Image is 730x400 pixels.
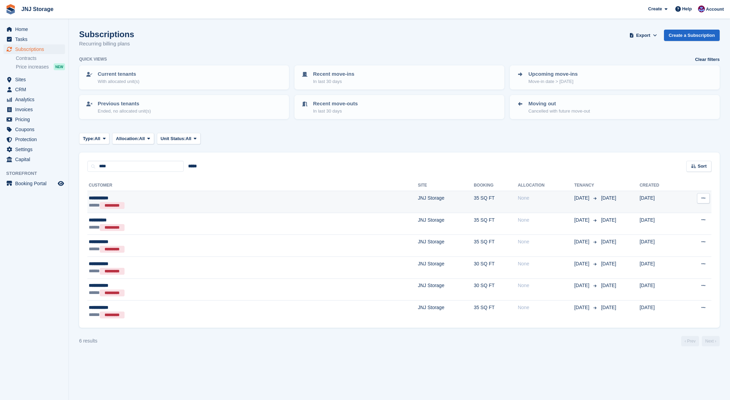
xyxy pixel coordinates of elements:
[574,260,591,267] span: [DATE]
[518,260,574,267] div: None
[680,336,721,346] nav: Page
[15,105,56,114] span: Invoices
[698,6,705,12] img: Jonathan Scrase
[682,6,692,12] span: Help
[6,4,16,14] img: stora-icon-8386f47178a22dfd0bd8f6a31ec36ba5ce8667c1dd55bd0f319d3a0aa187defe.svg
[161,135,186,142] span: Unit Status:
[474,213,518,235] td: 35 SQ FT
[695,56,720,63] a: Clear filters
[79,337,97,345] div: 6 results
[6,170,68,177] span: Storefront
[418,235,474,257] td: JNJ Storage
[518,238,574,245] div: None
[640,180,681,191] th: Created
[574,238,591,245] span: [DATE]
[139,135,145,142] span: All
[601,305,616,310] span: [DATE]
[601,261,616,266] span: [DATE]
[3,155,65,164] a: menu
[574,180,598,191] th: Tenancy
[3,75,65,84] a: menu
[418,191,474,213] td: JNJ Storage
[87,180,418,191] th: Customer
[511,66,719,89] a: Upcoming move-ins Move-in date > [DATE]
[16,64,49,70] span: Price increases
[518,217,574,224] div: None
[295,66,504,89] a: Recent move-ins In last 30 days
[3,179,65,188] a: menu
[474,235,518,257] td: 35 SQ FT
[528,70,578,78] p: Upcoming move-ins
[3,115,65,124] a: menu
[186,135,192,142] span: All
[528,108,590,115] p: Cancelled with future move-out
[15,135,56,144] span: Protection
[3,24,65,34] a: menu
[574,282,591,289] span: [DATE]
[648,6,662,12] span: Create
[3,44,65,54] a: menu
[474,278,518,301] td: 30 SQ FT
[640,256,681,278] td: [DATE]
[16,63,65,71] a: Price increases NEW
[601,239,616,244] span: [DATE]
[98,78,139,85] p: With allocated unit(s)
[574,194,591,202] span: [DATE]
[98,100,151,108] p: Previous tenants
[98,70,139,78] p: Current tenants
[313,100,358,108] p: Recent move-outs
[640,213,681,235] td: [DATE]
[80,66,288,89] a: Current tenants With allocated unit(s)
[157,133,201,144] button: Unit Status: All
[528,100,590,108] p: Moving out
[702,336,720,346] a: Next
[574,217,591,224] span: [DATE]
[518,282,574,289] div: None
[640,191,681,213] td: [DATE]
[313,78,354,85] p: In last 30 days
[15,179,56,188] span: Booking Portal
[418,301,474,322] td: JNJ Storage
[3,34,65,44] a: menu
[3,135,65,144] a: menu
[313,70,354,78] p: Recent move-ins
[15,44,56,54] span: Subscriptions
[511,96,719,118] a: Moving out Cancelled with future move-out
[528,78,578,85] p: Move-in date > [DATE]
[574,304,591,311] span: [DATE]
[706,6,724,13] span: Account
[3,85,65,94] a: menu
[79,133,109,144] button: Type: All
[3,145,65,154] a: menu
[57,179,65,188] a: Preview store
[640,301,681,322] td: [DATE]
[98,108,151,115] p: Ended, no allocated unit(s)
[80,96,288,118] a: Previous tenants Ended, no allocated unit(s)
[295,96,504,118] a: Recent move-outs In last 30 days
[601,217,616,223] span: [DATE]
[15,75,56,84] span: Sites
[19,3,56,15] a: JNJ Storage
[628,30,658,41] button: Export
[79,30,134,39] h1: Subscriptions
[698,163,707,170] span: Sort
[3,105,65,114] a: menu
[474,180,518,191] th: Booking
[418,180,474,191] th: Site
[15,155,56,164] span: Capital
[474,191,518,213] td: 35 SQ FT
[16,55,65,62] a: Contracts
[418,256,474,278] td: JNJ Storage
[418,278,474,301] td: JNJ Storage
[112,133,154,144] button: Allocation: All
[15,24,56,34] span: Home
[95,135,100,142] span: All
[601,283,616,288] span: [DATE]
[15,125,56,134] span: Coupons
[681,336,699,346] a: Previous
[79,40,134,48] p: Recurring billing plans
[636,32,650,39] span: Export
[640,278,681,301] td: [DATE]
[15,34,56,44] span: Tasks
[664,30,720,41] a: Create a Subscription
